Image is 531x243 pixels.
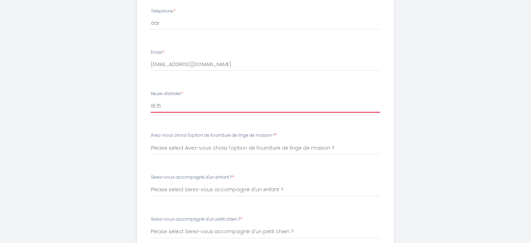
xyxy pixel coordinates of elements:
label: Serez-vous accompagné d'un enfant ? [151,174,234,181]
label: Avez-vous choisi l'option de fourniture de linge de maison ? [151,132,277,139]
button: Ouvrir le widget de chat LiveChat [6,3,27,24]
label: Téléphone [151,8,175,15]
label: Serez-vous accompagné d'un petit chien ? [151,216,242,223]
label: Email [151,49,164,56]
label: Heure d'arrivée [151,91,183,97]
